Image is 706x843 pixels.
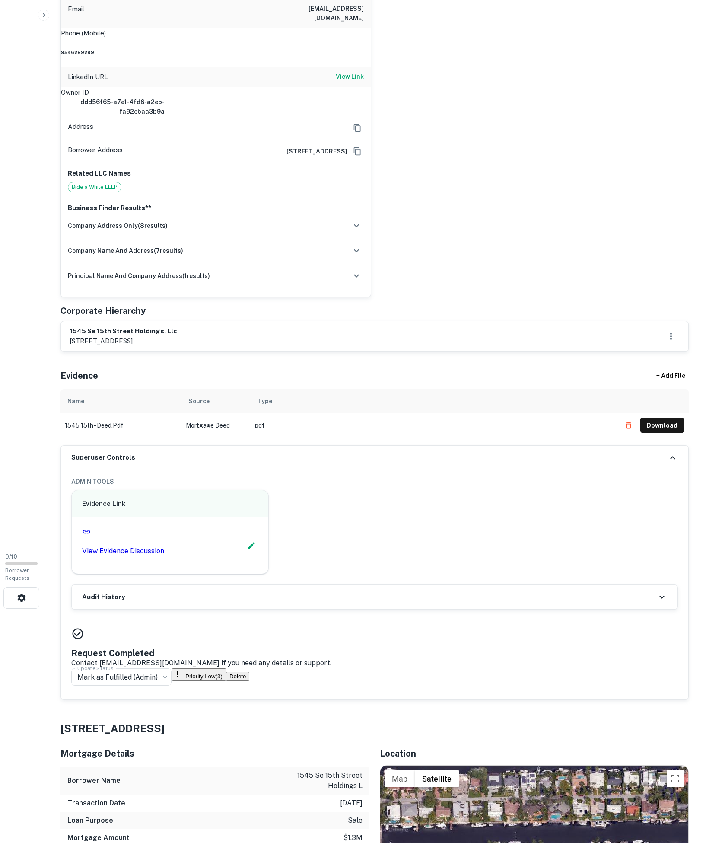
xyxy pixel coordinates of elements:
[336,72,364,82] a: View Link
[67,798,125,808] h6: Transaction Date
[251,389,617,413] th: Type
[260,4,364,23] h6: [EMAIL_ADDRESS][DOMAIN_NAME]
[68,221,168,230] h6: company address only ( 8 results)
[5,553,17,560] span: 0 / 10
[351,145,364,158] button: Copy Address
[172,668,226,681] button: Priority:Low(3)
[351,121,364,134] button: Copy Address
[68,168,364,179] p: Related LLC Names
[60,389,689,445] div: scrollable content
[68,246,183,255] h6: company name and address ( 7 results)
[70,326,177,336] h6: 1545 se 15th street holdings, llc
[68,121,93,134] p: Address
[188,396,210,406] div: Source
[82,499,258,509] h6: Evidence Link
[60,389,181,413] th: Name
[70,336,177,346] p: [STREET_ADDRESS]
[181,389,251,413] th: Source
[60,747,369,760] h5: Mortgage Details
[415,770,459,787] button: Show satellite imagery
[68,72,108,82] p: LinkedIn URL
[71,477,678,486] h6: ADMIN TOOLS
[68,203,364,213] p: Business Finder Results**
[245,539,258,552] button: Edit Slack Link
[77,664,113,672] label: Update Status
[68,271,210,281] h6: principal name and company address ( 1 results)
[5,567,29,581] span: Borrower Requests
[640,368,701,384] div: + Add File
[67,776,121,786] h6: Borrower Name
[336,72,364,81] h6: View Link
[640,418,684,433] button: Download
[61,97,165,116] h6: ddd56f65-a7e1-4fd6-a2eb-fa92ebaa3b9a
[60,721,689,736] h4: [STREET_ADDRESS]
[60,304,146,317] h5: Corporate Hierarchy
[251,413,617,437] td: pdf
[82,527,164,563] a: View Evidence Discussion
[280,147,347,156] a: [STREET_ADDRESS]
[68,4,84,23] p: Email
[68,183,121,192] span: Bide a While LLLP
[67,833,130,843] h6: Mortgage Amount
[60,369,98,382] h5: Evidence
[343,833,363,843] p: $1.3m
[60,413,181,437] td: 1545 15th - deed.pdf
[385,770,415,787] button: Show street map
[67,396,84,406] div: Name
[61,87,371,98] p: Owner ID
[61,28,106,38] p: Phone (Mobile)
[71,665,172,689] div: Mark as Fulfilled (Admin)
[348,815,363,826] p: sale
[67,815,113,826] h6: Loan Purpose
[667,770,684,787] button: Toggle fullscreen view
[61,49,371,56] h6: 9546299299
[258,396,272,406] div: Type
[621,418,636,432] button: Delete file
[71,453,135,463] h6: Superuser Controls
[663,774,706,815] iframe: Chat Widget
[285,770,363,791] p: 1545 se 15th street holdings l
[82,592,125,602] h6: Audit History
[380,747,689,760] h5: Location
[226,672,250,681] button: Delete
[68,145,123,158] p: Borrower Address
[82,546,164,556] p: View Evidence Discussion
[340,798,363,808] p: [DATE]
[71,647,678,660] h5: Request Completed
[181,413,251,437] td: Mortgage Deed
[71,658,678,668] p: Contact [EMAIL_ADDRESS][DOMAIN_NAME] if you need any details or support.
